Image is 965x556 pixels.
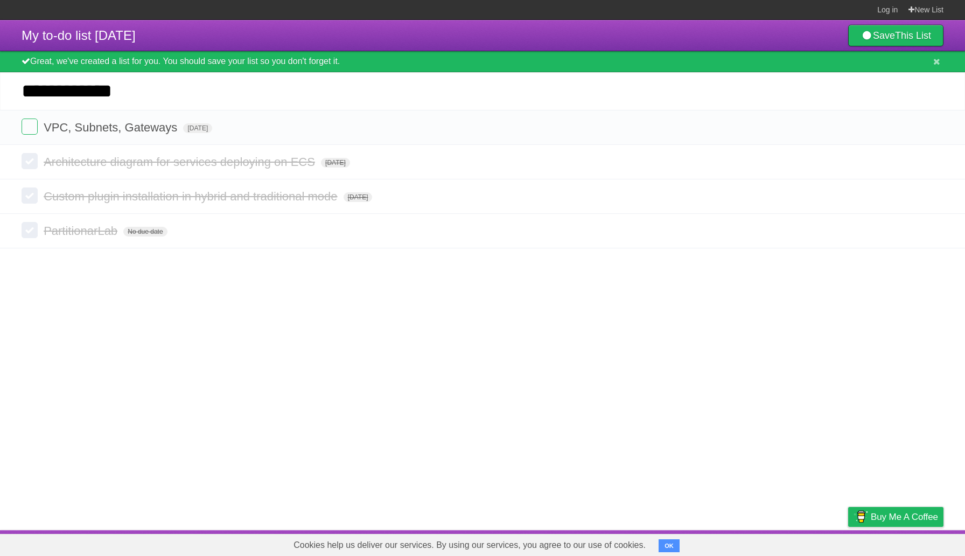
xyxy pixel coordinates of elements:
span: Buy me a coffee [871,508,938,526]
b: This List [895,30,931,41]
span: My to-do list [DATE] [22,28,136,43]
span: [DATE] [321,158,350,168]
span: Cookies help us deliver our services. By using our services, you agree to our use of cookies. [283,534,656,556]
img: Buy me a coffee [854,508,868,526]
a: Terms [798,533,821,553]
a: Suggest a feature [876,533,943,553]
span: Custom plugin installation in hybrid and traditional mode [44,190,340,203]
label: Done [22,153,38,169]
label: Done [22,187,38,204]
a: Privacy [834,533,862,553]
span: VPC, Subnets, Gateways [44,121,180,134]
label: Done [22,222,38,238]
button: OK [659,539,680,552]
a: Buy me a coffee [848,507,943,527]
span: [DATE] [183,123,212,133]
span: No due date [123,227,167,237]
span: [DATE] [344,192,373,202]
a: SaveThis List [848,25,943,46]
span: Architecture diagram for services deploying on ECS [44,155,318,169]
span: PartitionarLab [44,224,120,238]
label: Done [22,119,38,135]
a: Developers [740,533,784,553]
a: About [705,533,728,553]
